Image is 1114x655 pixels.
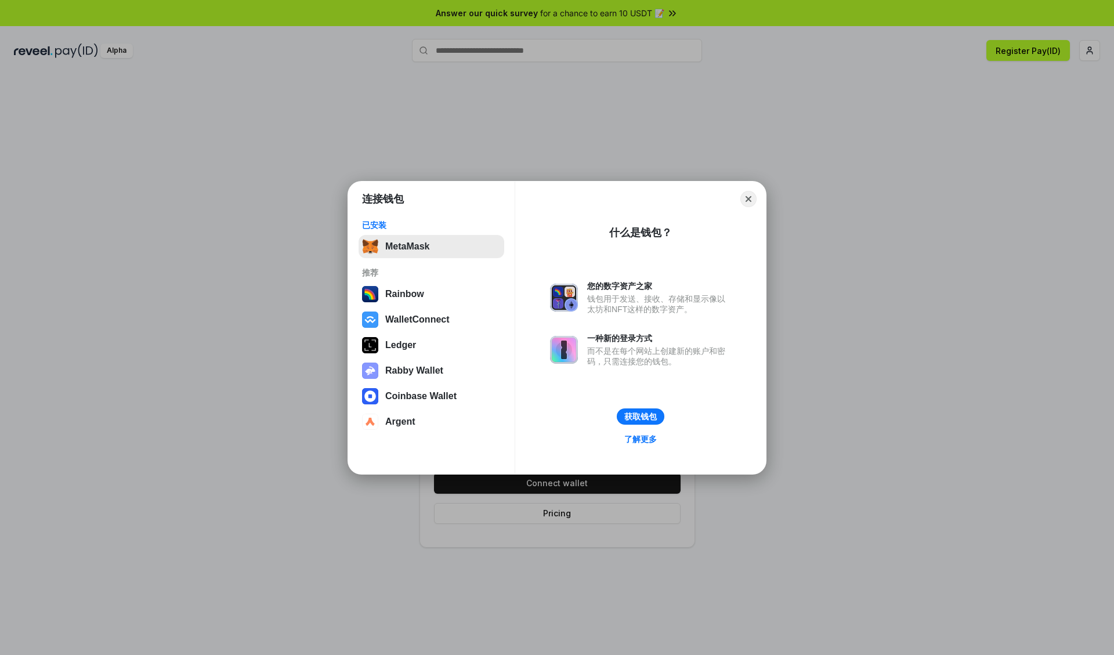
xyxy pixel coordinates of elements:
[359,385,504,408] button: Coinbase Wallet
[362,267,501,278] div: 推荐
[385,417,415,427] div: Argent
[624,411,657,422] div: 获取钱包
[362,414,378,430] img: svg+xml,%3Csvg%20width%3D%2228%22%20height%3D%2228%22%20viewBox%3D%220%200%2028%2028%22%20fill%3D...
[362,312,378,328] img: svg+xml,%3Csvg%20width%3D%2228%22%20height%3D%2228%22%20viewBox%3D%220%200%2028%2028%22%20fill%3D...
[550,284,578,312] img: svg+xml,%3Csvg%20xmlns%3D%22http%3A%2F%2Fwww.w3.org%2F2000%2Fsvg%22%20fill%3D%22none%22%20viewBox...
[617,432,664,447] a: 了解更多
[362,238,378,255] img: svg+xml,%3Csvg%20fill%3D%22none%22%20height%3D%2233%22%20viewBox%3D%220%200%2035%2033%22%20width%...
[587,346,731,367] div: 而不是在每个网站上创建新的账户和密码，只需连接您的钱包。
[359,410,504,433] button: Argent
[587,294,731,314] div: 钱包用于发送、接收、存储和显示像以太坊和NFT这样的数字资产。
[385,366,443,376] div: Rabby Wallet
[385,241,429,252] div: MetaMask
[362,337,378,353] img: svg+xml,%3Csvg%20xmlns%3D%22http%3A%2F%2Fwww.w3.org%2F2000%2Fsvg%22%20width%3D%2228%22%20height%3...
[587,281,731,291] div: 您的数字资产之家
[587,333,731,343] div: 一种新的登录方式
[362,220,501,230] div: 已安装
[359,308,504,331] button: WalletConnect
[362,363,378,379] img: svg+xml,%3Csvg%20xmlns%3D%22http%3A%2F%2Fwww.w3.org%2F2000%2Fsvg%22%20fill%3D%22none%22%20viewBox...
[740,191,757,207] button: Close
[362,286,378,302] img: svg+xml,%3Csvg%20width%3D%22120%22%20height%3D%22120%22%20viewBox%3D%220%200%20120%20120%22%20fil...
[550,336,578,364] img: svg+xml,%3Csvg%20xmlns%3D%22http%3A%2F%2Fwww.w3.org%2F2000%2Fsvg%22%20fill%3D%22none%22%20viewBox...
[359,283,504,306] button: Rainbow
[624,434,657,444] div: 了解更多
[609,226,672,240] div: 什么是钱包？
[359,334,504,357] button: Ledger
[359,235,504,258] button: MetaMask
[362,192,404,206] h1: 连接钱包
[617,408,664,425] button: 获取钱包
[385,391,457,401] div: Coinbase Wallet
[385,340,416,350] div: Ledger
[362,388,378,404] img: svg+xml,%3Csvg%20width%3D%2228%22%20height%3D%2228%22%20viewBox%3D%220%200%2028%2028%22%20fill%3D...
[385,289,424,299] div: Rainbow
[359,359,504,382] button: Rabby Wallet
[385,314,450,325] div: WalletConnect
